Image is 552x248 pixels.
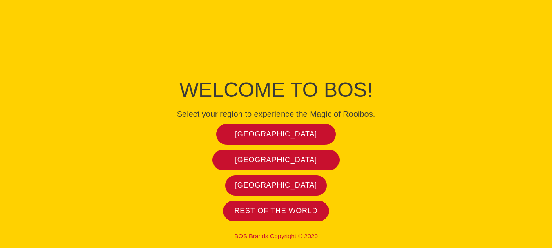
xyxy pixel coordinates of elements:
[235,130,317,139] span: [GEOGRAPHIC_DATA]
[212,150,340,170] a: [GEOGRAPHIC_DATA]
[223,201,329,221] a: Rest of the world
[225,175,327,196] a: [GEOGRAPHIC_DATA]
[92,109,460,119] h4: Select your region to experience the Magic of Rooibos.
[92,232,460,240] p: BOS Brands Copyright © 2020
[235,206,318,216] span: Rest of the world
[235,181,317,190] span: [GEOGRAPHIC_DATA]
[216,124,336,145] a: [GEOGRAPHIC_DATA]
[92,76,460,104] h1: Welcome to BOS!
[246,5,307,67] img: Bos Brands
[235,155,317,165] span: [GEOGRAPHIC_DATA]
